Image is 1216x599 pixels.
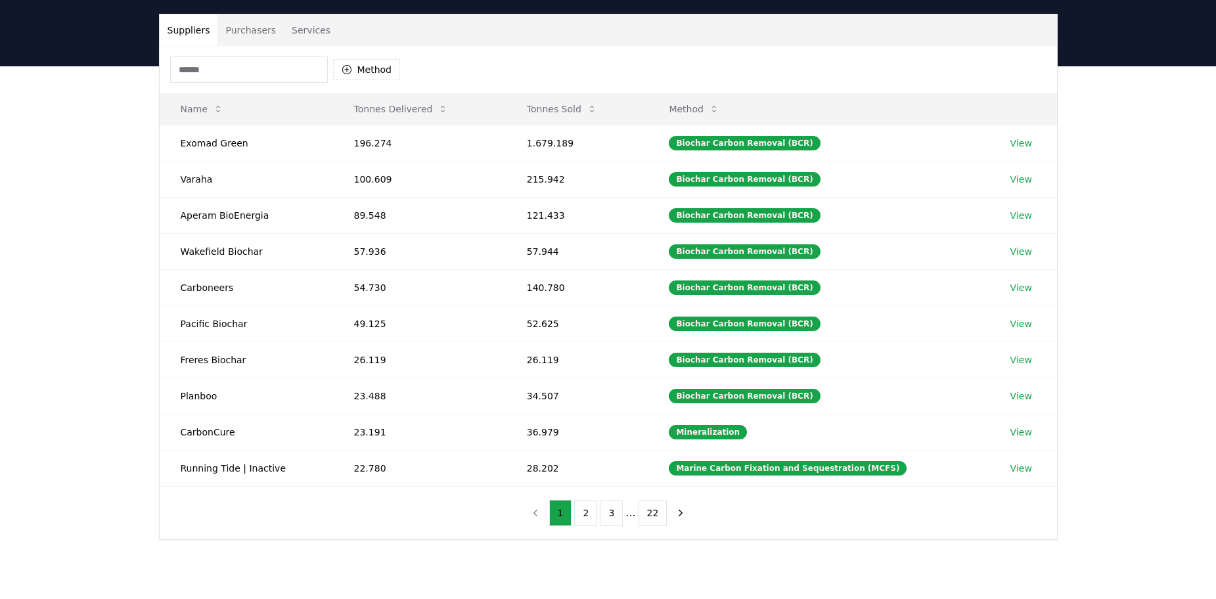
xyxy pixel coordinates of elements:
td: Freres Biochar [160,342,333,378]
td: 121.433 [506,197,648,233]
td: 23.488 [333,378,506,414]
td: Varaha [160,161,333,197]
button: Services [284,14,338,46]
a: View [1010,426,1032,439]
td: Carboneers [160,269,333,305]
td: 36.979 [506,414,648,450]
a: View [1010,389,1032,403]
a: View [1010,245,1032,258]
td: 54.730 [333,269,506,305]
td: 57.936 [333,233,506,269]
td: Planboo [160,378,333,414]
li: ... [625,505,635,521]
td: 52.625 [506,305,648,342]
td: 34.507 [506,378,648,414]
button: Method [333,59,401,80]
a: View [1010,317,1032,330]
td: Aperam BioEnergia [160,197,333,233]
td: 89.548 [333,197,506,233]
div: Biochar Carbon Removal (BCR) [669,353,820,367]
td: Running Tide | Inactive [160,450,333,486]
a: View [1010,281,1032,294]
td: 23.191 [333,414,506,450]
button: Method [658,96,730,122]
div: Biochar Carbon Removal (BCR) [669,389,820,403]
div: Marine Carbon Fixation and Sequestration (MCFS) [669,461,907,476]
button: Tonnes Delivered [344,96,459,122]
td: 22.780 [333,450,506,486]
a: View [1010,462,1032,475]
div: Biochar Carbon Removal (BCR) [669,280,820,295]
td: 28.202 [506,450,648,486]
td: 215.942 [506,161,648,197]
button: 3 [600,500,623,526]
td: Wakefield Biochar [160,233,333,269]
div: Biochar Carbon Removal (BCR) [669,136,820,150]
td: 196.274 [333,125,506,161]
td: 140.780 [506,269,648,305]
div: Biochar Carbon Removal (BCR) [669,172,820,187]
button: next page [669,500,692,526]
button: Suppliers [160,14,218,46]
a: View [1010,353,1032,366]
td: 57.944 [506,233,648,269]
button: 1 [549,500,572,526]
td: 26.119 [333,342,506,378]
button: Purchasers [217,14,284,46]
div: Biochar Carbon Removal (BCR) [669,317,820,331]
button: Tonnes Sold [516,96,608,122]
a: View [1010,137,1032,150]
td: 100.609 [333,161,506,197]
button: Name [170,96,234,122]
div: Biochar Carbon Removal (BCR) [669,244,820,259]
a: View [1010,173,1032,186]
div: Mineralization [669,425,747,439]
td: Exomad Green [160,125,333,161]
button: 22 [639,500,667,526]
td: CarbonCure [160,414,333,450]
a: View [1010,209,1032,222]
td: 1.679.189 [506,125,648,161]
td: 26.119 [506,342,648,378]
button: 2 [574,500,597,526]
div: Biochar Carbon Removal (BCR) [669,208,820,223]
td: Pacific Biochar [160,305,333,342]
td: 49.125 [333,305,506,342]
